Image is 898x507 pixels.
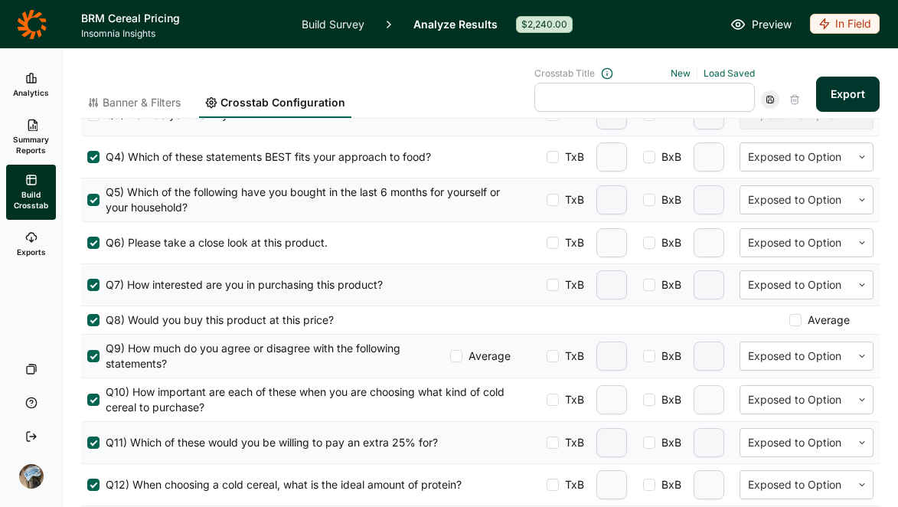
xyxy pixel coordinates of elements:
span: Preview [752,15,792,34]
span: TxB [559,435,584,450]
span: Q6) Please take a close look at this product. [100,235,328,250]
span: BxB [655,149,681,165]
a: Load Saved [704,67,755,79]
span: BxB [655,348,681,364]
span: Crosstab Configuration [220,95,345,110]
span: Q11) Which of these would you be willing to pay an extra 25% for? [100,435,438,450]
span: Q4) Which of these statements BEST fits your approach to food? [100,149,431,165]
div: Delete [785,90,804,109]
h1: BRM Cereal Pricing [81,9,283,28]
span: BxB [655,477,681,492]
span: Q5) Which of the following have you bought in the last 6 months for yourself or your household? [100,185,522,215]
span: BxB [655,435,681,450]
span: Average [462,348,511,364]
span: TxB [559,149,584,165]
span: Build Crosstab [12,189,50,211]
a: Analytics [6,61,56,110]
span: TxB [559,392,584,407]
span: Summary Reports [12,134,50,155]
a: Exports [6,220,56,269]
span: TxB [559,277,584,293]
span: Crosstab Title [534,67,595,80]
span: Insomnia Insights [81,28,283,40]
span: TxB [559,192,584,208]
span: Q9) How much do you agree or disagree with the following statements? [100,341,426,371]
span: Exports [17,247,46,257]
span: Q12) When choosing a cold cereal, what is the ideal amount of protein? [100,477,462,492]
span: Q10) How important are each of these when you are choosing what kind of cold cereal to purchase? [100,384,522,415]
div: Save Crosstab [761,90,779,109]
span: Analytics [13,87,49,98]
a: Preview [730,15,792,34]
a: Summary Reports [6,110,56,165]
span: TxB [559,477,584,492]
button: Export [816,77,880,112]
span: BxB [655,277,681,293]
a: Build Crosstab [6,165,56,220]
span: TxB [559,235,584,250]
span: Banner & Filters [103,95,181,110]
span: BxB [655,392,681,407]
span: BxB [655,235,681,250]
span: TxB [559,348,584,364]
span: Q8) Would you buy this product at this price? [100,312,334,328]
span: Average [802,312,850,328]
div: $2,240.00 [516,16,573,33]
span: BxB [655,192,681,208]
div: In Field [810,14,880,34]
img: ocn8z7iqvmiiaveqkfqd.png [19,464,44,489]
a: New [671,67,691,79]
button: In Field [810,14,880,35]
span: Q7) How interested are you in purchasing this product? [100,277,383,293]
